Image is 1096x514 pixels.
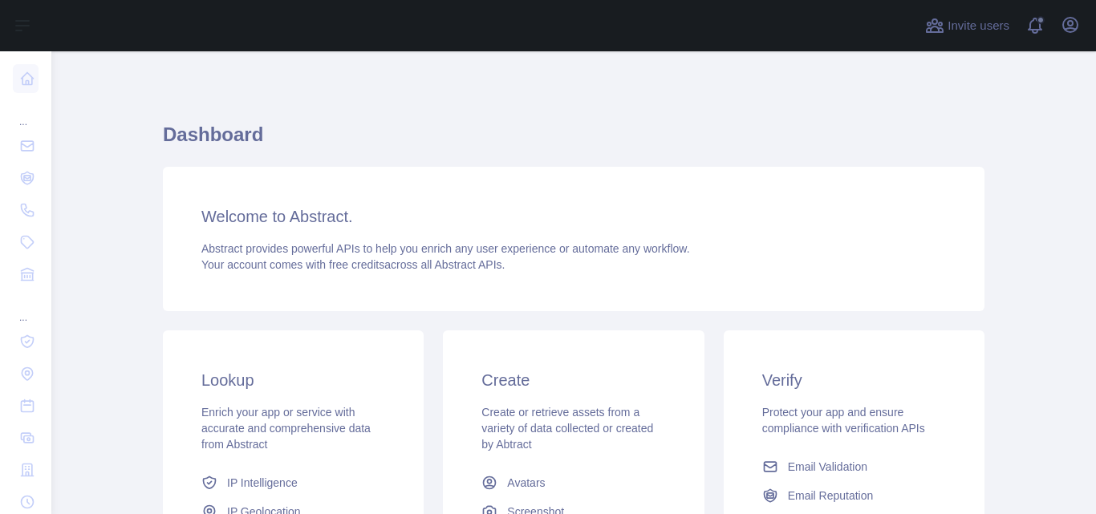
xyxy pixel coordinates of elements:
[756,452,952,481] a: Email Validation
[762,406,925,435] span: Protect your app and ensure compliance with verification APIs
[507,475,545,491] span: Avatars
[13,292,39,324] div: ...
[481,406,653,451] span: Create or retrieve assets from a variety of data collected or created by Abtract
[788,459,867,475] span: Email Validation
[201,205,946,228] h3: Welcome to Abstract.
[163,122,984,160] h1: Dashboard
[756,481,952,510] a: Email Reputation
[201,369,385,391] h3: Lookup
[195,468,392,497] a: IP Intelligence
[481,369,665,391] h3: Create
[475,468,672,497] a: Avatars
[201,242,690,255] span: Abstract provides powerful APIs to help you enrich any user experience or automate any workflow.
[762,369,946,391] h3: Verify
[227,475,298,491] span: IP Intelligence
[201,258,505,271] span: Your account comes with across all Abstract APIs.
[201,406,371,451] span: Enrich your app or service with accurate and comprehensive data from Abstract
[329,258,384,271] span: free credits
[13,96,39,128] div: ...
[788,488,874,504] span: Email Reputation
[922,13,1013,38] button: Invite users
[948,17,1009,35] span: Invite users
